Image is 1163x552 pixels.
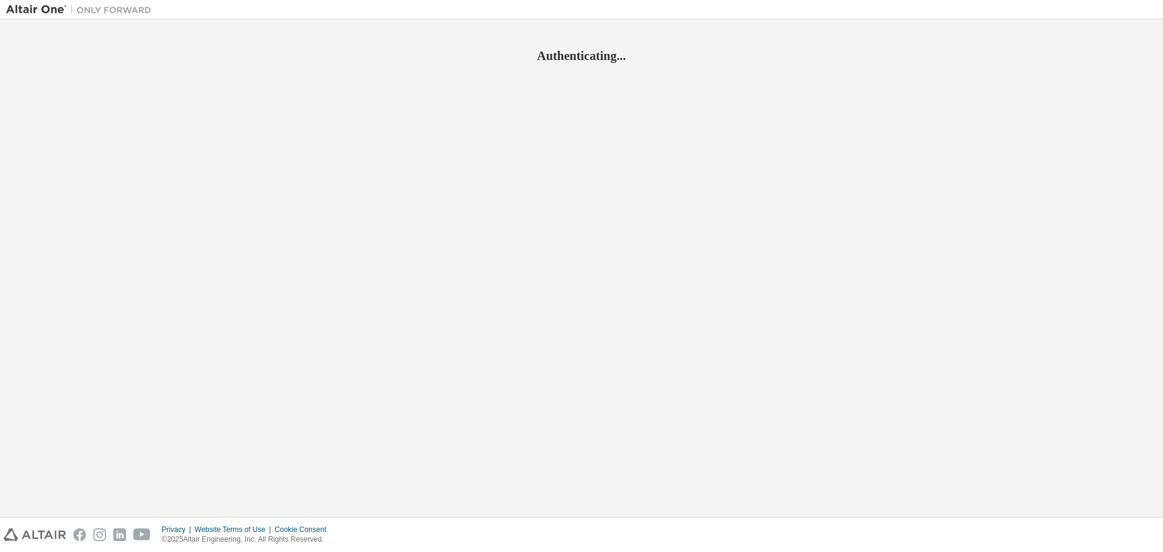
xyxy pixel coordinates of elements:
p: © 2025 Altair Engineering, Inc. All Rights Reserved. [162,534,334,545]
img: altair_logo.svg [4,528,66,541]
img: youtube.svg [133,528,151,541]
h2: Authenticating... [6,48,1157,64]
div: Privacy [162,525,194,534]
img: Altair One [6,4,157,16]
div: Website Terms of Use [194,525,274,534]
div: Cookie Consent [274,525,333,534]
img: facebook.svg [73,528,86,541]
img: instagram.svg [93,528,106,541]
img: linkedin.svg [113,528,126,541]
